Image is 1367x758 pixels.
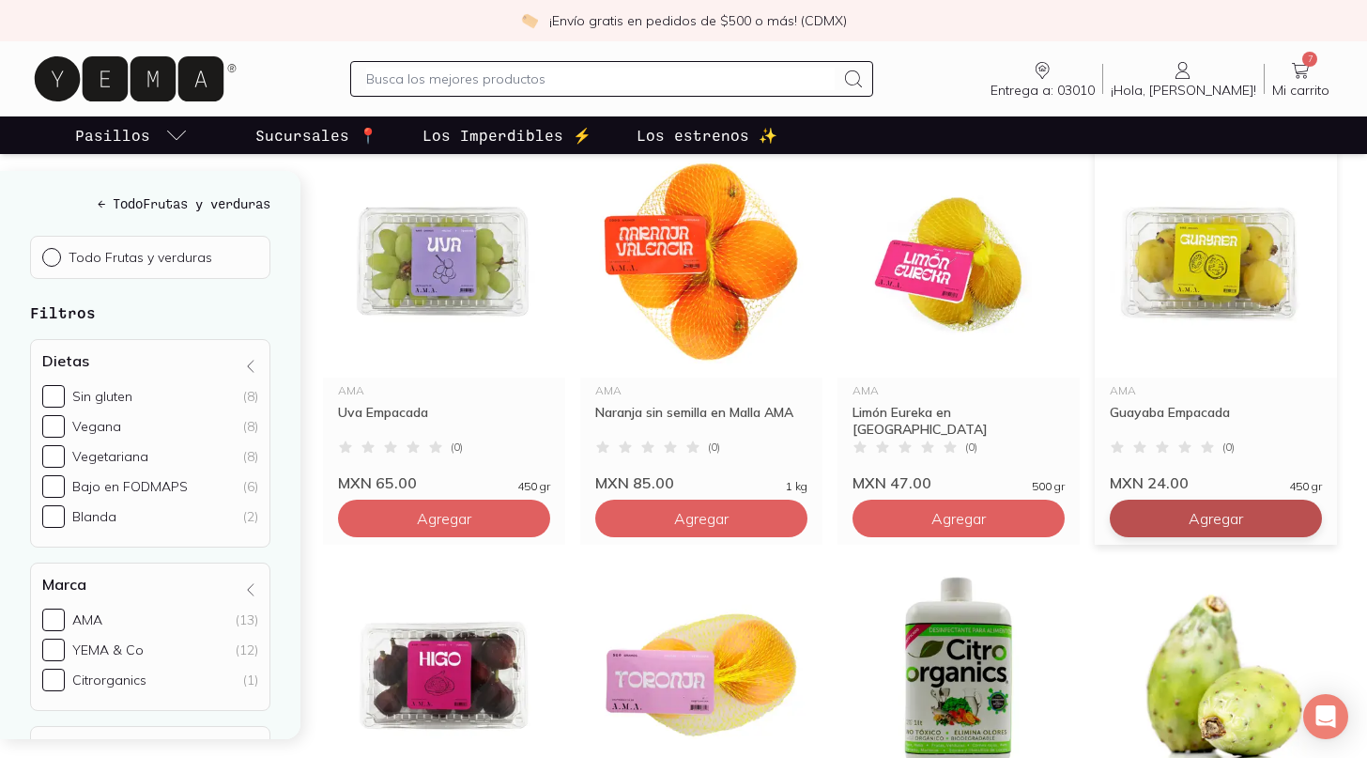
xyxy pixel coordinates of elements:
[451,441,463,453] span: ( 0 )
[595,404,807,438] div: Naranja sin semilla en Malla AMA
[1265,59,1337,99] a: 7Mi carrito
[236,611,258,628] div: (13)
[338,473,417,492] span: MXN 65.00
[42,609,65,631] input: AMA(13)
[633,116,781,154] a: Los estrenos ✨
[852,473,931,492] span: MXN 47.00
[243,418,258,435] div: (8)
[595,385,807,396] div: AMA
[637,124,777,147] p: Los estrenos ✨
[243,672,258,688] div: (1)
[42,445,65,468] input: Vegetariana(8)
[708,441,720,453] span: ( 0 )
[72,672,146,688] div: Citrorganics
[852,500,1065,537] button: Agregar
[1272,82,1329,99] span: Mi carrito
[72,642,144,658] div: YEMA & Co
[931,509,986,528] span: Agregar
[1302,52,1317,67] span: 7
[422,124,591,147] p: Los Imperdibles ⚡️
[549,11,847,30] p: ¡Envío gratis en pedidos de $500 o más! (CDMX)
[674,509,729,528] span: Agregar
[71,116,192,154] a: pasillo-todos-link
[243,388,258,405] div: (8)
[1095,147,1337,492] a: GuayabaAMAGuayaba Empacada(0)MXN 24.00450 gr
[30,339,270,548] div: Dietas
[1289,481,1322,492] span: 450 gr
[30,193,270,213] h5: ← Todo Frutas y verduras
[1111,82,1256,99] span: ¡Hola, [PERSON_NAME]!
[837,147,1080,492] a: Limón en mallaAMALimón Eureka en [GEOGRAPHIC_DATA](0)MXN 47.00500 gr
[42,505,65,528] input: Blanda(2)
[338,404,550,438] div: Uva Empacada
[1110,473,1189,492] span: MXN 24.00
[419,116,595,154] a: Los Imperdibles ⚡️
[72,418,121,435] div: Vegana
[580,147,822,378] img: Naranja Malla AMA
[1110,404,1322,438] div: Guayaba Empacada
[42,575,86,594] h4: Marca
[236,642,258,658] div: (12)
[42,385,65,408] input: Sin gluten(8)
[338,500,550,537] button: Agregar
[837,147,1080,378] img: Limón en malla
[1095,147,1337,378] img: Guayaba
[42,351,89,370] h4: Dietas
[1110,385,1322,396] div: AMA
[595,473,674,492] span: MXN 85.00
[521,12,538,29] img: check
[30,303,96,321] strong: Filtros
[786,481,807,492] span: 1 kg
[517,481,550,492] span: 450 gr
[1222,441,1235,453] span: ( 0 )
[72,508,116,525] div: Blanda
[72,611,102,628] div: AMA
[42,415,65,438] input: Vegana(8)
[42,669,65,691] input: Citrorganics(1)
[417,509,471,528] span: Agregar
[983,59,1102,99] a: Entrega a: 03010
[243,448,258,465] div: (8)
[1189,509,1243,528] span: Agregar
[30,563,270,711] div: Marca
[1303,694,1348,739] div: Open Intercom Messenger
[1110,500,1322,537] button: Agregar
[595,500,807,537] button: Agregar
[42,738,108,757] h4: Hecho en
[1032,481,1065,492] span: 500 gr
[338,385,550,396] div: AMA
[30,193,270,213] a: ← TodoFrutas y verduras
[323,147,565,378] img: 34120 uva ama
[72,388,132,405] div: Sin gluten
[991,82,1095,99] span: Entrega a: 03010
[965,441,977,453] span: ( 0 )
[852,385,1065,396] div: AMA
[42,639,65,661] input: YEMA & Co(12)
[243,508,258,525] div: (2)
[72,478,188,495] div: Bajo en FODMAPS
[72,448,148,465] div: Vegetariana
[69,249,212,266] p: Todo Frutas y verduras
[75,124,150,147] p: Pasillos
[243,478,258,495] div: (6)
[1103,59,1264,99] a: ¡Hola, [PERSON_NAME]!
[852,404,1065,438] div: Limón Eureka en [GEOGRAPHIC_DATA]
[252,116,381,154] a: Sucursales 📍
[255,124,377,147] p: Sucursales 📍
[42,475,65,498] input: Bajo en FODMAPS(6)
[323,147,565,492] a: 34120 uva amaAMAUva Empacada(0)MXN 65.00450 gr
[580,147,822,492] a: Naranja Malla AMAAMANaranja sin semilla en Malla AMA(0)MXN 85.001 kg
[366,68,835,90] input: Busca los mejores productos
